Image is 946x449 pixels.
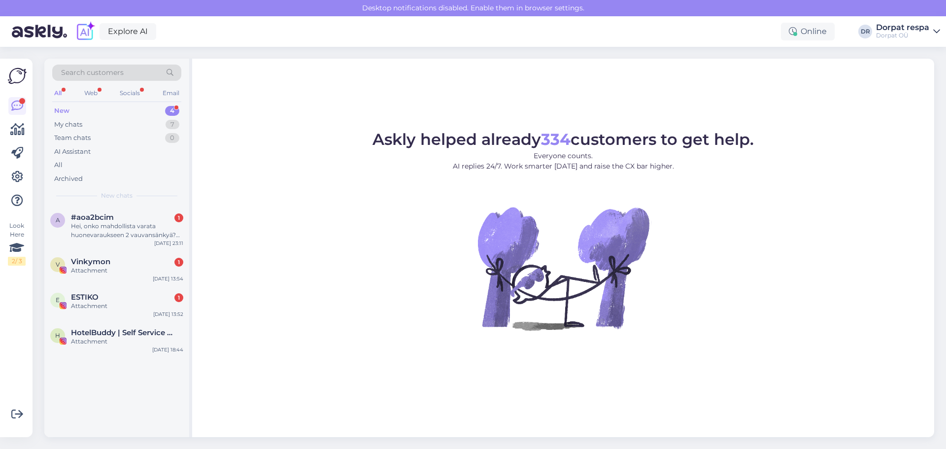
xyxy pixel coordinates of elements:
[71,293,99,302] span: ESTIKO
[71,337,183,346] div: Attachment
[876,24,929,32] div: Dorpat respa
[8,257,26,266] div: 2 / 3
[54,174,83,184] div: Archived
[101,191,133,200] span: New chats
[75,21,96,42] img: explore-ai
[372,130,754,149] span: Askly helped already customers to get help.
[781,23,835,40] div: Online
[54,147,91,157] div: AI Assistant
[165,106,179,116] div: 4
[55,332,60,339] span: H
[82,87,100,100] div: Web
[118,87,142,100] div: Socials
[54,133,91,143] div: Team chats
[174,258,183,267] div: 1
[153,311,183,318] div: [DATE] 13:52
[154,240,183,247] div: [DATE] 23:11
[152,346,183,353] div: [DATE] 18:44
[372,151,754,172] p: Everyone counts. AI replies 24/7. Work smarter [DATE] and raise the CX bar higher.
[71,222,183,240] div: Hei, onko mahdollista varata huonevaraukseen 2 vauvansänkyä? Tuleeko niistä eri hinta? [PERSON_NA...
[8,67,27,85] img: Askly Logo
[876,24,940,39] a: Dorpat respaDorpat OÜ
[166,120,179,130] div: 7
[541,130,571,149] b: 334
[71,266,183,275] div: Attachment
[876,32,929,39] div: Dorpat OÜ
[52,87,64,100] div: All
[71,328,173,337] span: HotelBuddy | Self Service App for Hotel Guests
[71,257,110,266] span: Vinkymon
[71,213,114,222] span: #aoa2bcim
[56,261,60,268] span: V
[153,275,183,282] div: [DATE] 13:54
[54,106,69,116] div: New
[100,23,156,40] a: Explore AI
[165,133,179,143] div: 0
[61,68,124,78] span: Search customers
[8,221,26,266] div: Look Here
[56,216,60,224] span: a
[174,293,183,302] div: 1
[858,25,872,38] div: DR
[71,302,183,311] div: Attachment
[174,213,183,222] div: 1
[474,179,652,357] img: No Chat active
[161,87,181,100] div: Email
[54,120,82,130] div: My chats
[54,160,63,170] div: All
[56,296,60,304] span: E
